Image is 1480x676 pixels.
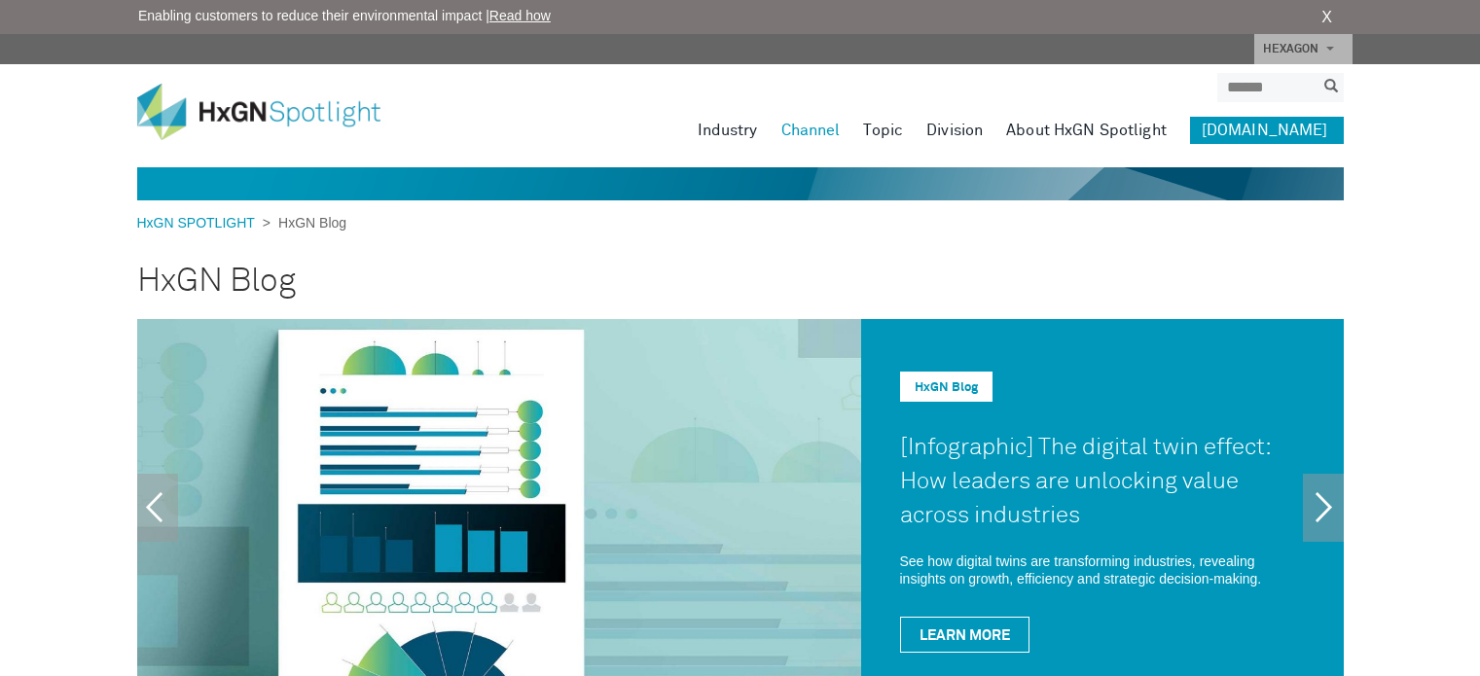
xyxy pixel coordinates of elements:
[1254,34,1353,64] a: HEXAGON
[900,552,1305,587] p: See how digital twins are transforming industries, revealing insights on growth, efficiency and s...
[138,6,551,26] span: Enabling customers to reduce their environmental impact |
[863,117,903,144] a: Topic
[137,84,410,140] img: HxGN Spotlight
[137,213,347,233] div: >
[900,436,1270,527] a: [Infographic] The digital twin effect: How leaders are unlocking value across industries
[137,248,1344,314] h2: HxGN Blog
[1190,117,1344,144] a: [DOMAIN_NAME]
[1321,6,1332,29] a: X
[271,215,346,231] span: HxGN Blog
[900,617,1029,653] a: Learn More
[926,117,983,144] a: Division
[137,474,178,542] a: Previous
[915,381,978,394] a: HxGN Blog
[1303,474,1344,542] a: Next
[489,8,551,23] a: Read how
[781,117,841,144] a: Channel
[698,117,758,144] a: Industry
[137,215,263,231] a: HxGN SPOTLIGHT
[1006,117,1167,144] a: About HxGN Spotlight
